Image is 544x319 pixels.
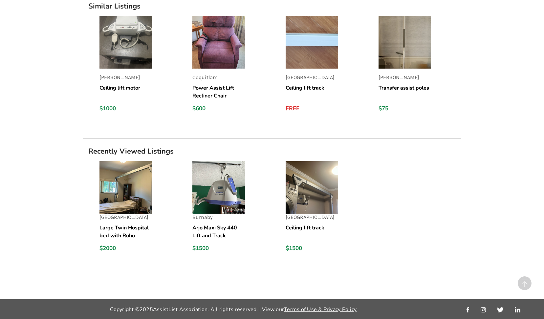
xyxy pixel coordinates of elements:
[192,105,245,112] div: $600
[286,161,368,263] a: listing[GEOGRAPHIC_DATA]Ceiling lift track$1500
[99,161,182,263] a: listing[GEOGRAPHIC_DATA]Large Twin Hospital bed with Roho mattress$2000
[286,84,338,100] h5: Ceiling lift track
[286,105,338,112] div: FREE
[286,214,338,221] p: [GEOGRAPHIC_DATA]
[284,306,357,313] a: Terms of Use & Privacy Policy
[99,245,152,252] div: $2000
[192,214,245,221] p: Burnaby
[379,74,431,81] p: [PERSON_NAME]
[192,224,245,240] h5: Arjo Maxi Sky 440 Lift and Track
[99,161,152,214] img: listing
[192,16,245,69] img: listing
[99,224,152,240] h5: Large Twin Hospital bed with Roho mattress
[286,224,338,240] h5: Ceiling lift track
[192,16,275,117] a: listingCoquitlamPower Assist Lift Recliner Chair$600
[83,2,461,11] h1: Similar Listings
[379,84,431,100] h5: Transfer assist poles
[192,84,245,100] h5: Power Assist Lift Recliner Chair
[467,307,469,312] img: facebook_link
[515,307,520,312] img: linkedin_link
[192,245,245,252] div: $1500
[192,74,245,81] p: Coquitlam
[99,84,152,100] h5: Ceiling lift motor
[286,74,338,81] p: [GEOGRAPHIC_DATA]
[99,214,152,221] p: [GEOGRAPHIC_DATA]
[99,16,182,117] a: listing[PERSON_NAME]Ceiling lift motor$1000
[99,105,152,112] div: $1000
[481,307,486,312] img: instagram_link
[286,245,338,252] div: $1500
[497,307,503,312] img: twitter_link
[192,161,245,214] img: listing
[99,16,152,69] img: listing
[99,74,152,81] p: [PERSON_NAME]
[379,105,431,112] div: $75
[192,161,275,263] a: listingBurnabyArjo Maxi Sky 440 Lift and Track$1500
[379,16,461,117] a: listing[PERSON_NAME]Transfer assist poles$75
[379,16,431,69] img: listing
[286,161,338,214] img: listing
[286,16,338,69] img: listing
[83,147,461,156] h1: Recently Viewed Listings
[286,16,368,117] a: listing[GEOGRAPHIC_DATA]Ceiling lift trackFREE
